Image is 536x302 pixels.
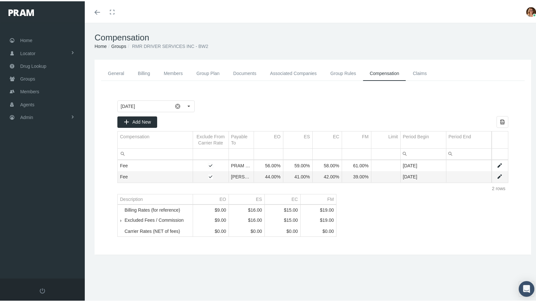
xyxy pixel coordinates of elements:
[303,216,334,221] div: $19.00
[312,170,342,181] td: 42.00%
[101,65,131,80] a: General
[312,159,342,170] td: 58.00%
[190,65,227,80] a: Group Plan
[342,170,371,181] td: 39.00%
[193,193,229,203] td: Column EO
[291,195,298,201] div: EC
[20,33,32,45] span: Home
[195,206,226,211] div: $9.00
[362,132,368,139] div: FM
[449,132,471,139] div: Period End
[118,147,193,158] input: Filter cell
[118,193,193,203] td: Column Description
[312,130,342,147] td: Column EC
[388,132,398,139] div: Limit
[267,216,298,221] div: $15.00
[125,216,190,221] div: Excluded Fees / Commission
[8,8,34,15] img: PRAM_20_x_78.png
[283,159,312,170] td: 59.00%
[283,170,312,181] td: 41.00%
[267,206,298,211] div: $15.00
[131,65,157,80] a: Billing
[125,206,190,211] div: Billing Rates (for reference)
[132,118,151,123] span: Add New
[229,159,254,170] td: PRAM INSURANCE SERVICES INC
[132,42,208,48] span: RMR DRIVER SERVICES INC - BW2
[95,42,107,48] a: Home
[118,170,193,181] td: Fee
[231,227,262,233] div: $0.00
[446,130,492,147] td: Column Period End
[195,216,226,221] div: $9.00
[497,115,508,127] div: Export all data to Excel
[400,159,446,170] td: [DATE]
[342,130,371,147] td: Column FM
[274,132,280,139] div: EO
[254,170,283,181] td: 44.00%
[264,193,300,203] td: Column EC
[20,97,35,110] span: Agents
[20,84,39,97] span: Members
[20,71,35,84] span: Groups
[111,42,126,48] a: Groups
[446,147,492,158] input: Filter cell
[342,159,371,170] td: 61.00%
[526,6,536,16] img: S_Profile_Picture_2.jpg
[183,99,194,111] div: Select
[497,173,502,178] a: Edit
[519,280,534,295] div: Open Intercom Messenger
[304,132,310,139] div: ES
[327,195,334,201] div: FM
[117,193,336,235] div: Tree list
[118,159,193,170] td: Fee
[401,147,446,158] input: Filter cell
[118,130,193,147] td: Column Compensation
[254,130,283,147] td: Column EO
[193,130,229,147] td: Column Exclude From Carrier Rate
[95,31,531,41] h1: Compensation
[492,185,505,190] div: 2 rows
[263,65,323,80] a: Associated Companies
[323,65,363,80] a: Group Rules
[229,193,264,203] td: Column ES
[117,181,508,193] div: Page Navigation
[497,161,502,167] a: Edit
[254,159,283,170] td: 56.00%
[20,46,36,58] span: Locator
[363,65,406,80] a: Compensation
[120,195,143,201] div: Description
[267,227,298,233] div: $0.00
[231,216,262,221] div: $16.00
[400,170,446,181] td: [DATE]
[300,193,336,203] td: Column FM
[226,65,263,80] a: Documents
[20,110,33,122] span: Admin
[20,59,46,71] span: Drug Lookup
[117,115,157,127] div: Add New
[229,130,254,147] td: Column Payable To
[219,195,226,201] div: EO
[256,195,262,201] div: ES
[400,147,446,159] td: Filter cell
[117,115,508,193] div: Data grid
[231,132,251,145] div: Payable To
[400,130,446,147] td: Column Period Begin
[195,132,226,145] div: Exclude From Carrier Rate
[303,227,334,233] div: $0.00
[120,132,149,139] div: Compensation
[406,65,434,80] a: Claims
[403,132,429,139] div: Period Begin
[231,206,262,211] div: $16.00
[195,227,226,233] div: $0.00
[283,130,312,147] td: Column ES
[117,115,508,127] div: Data grid toolbar
[303,206,334,211] div: $19.00
[229,170,254,181] td: HEFFERNAN INSURANCE BROKERS
[157,65,189,80] a: Members
[371,130,400,147] td: Column Limit
[333,132,339,139] div: EC
[125,227,190,233] div: Carrier Rates (NET of fees)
